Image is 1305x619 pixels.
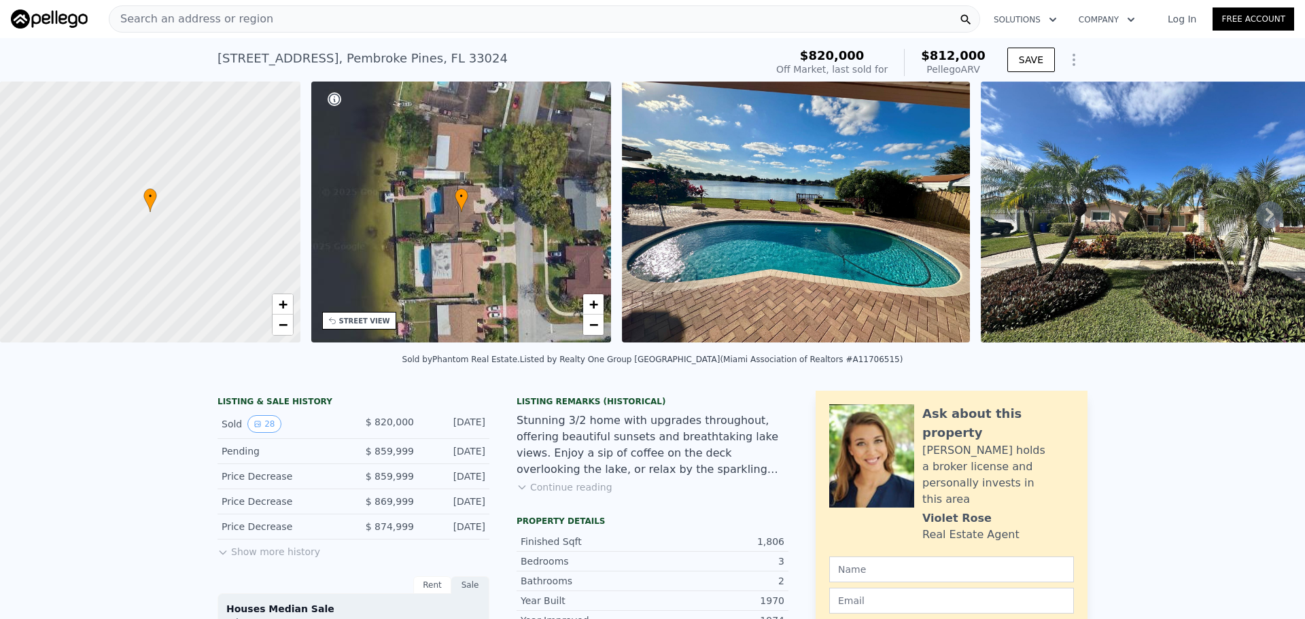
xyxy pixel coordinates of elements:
div: Price Decrease [222,520,343,533]
div: 1,806 [652,535,784,548]
a: Zoom in [583,294,604,315]
input: Email [829,588,1074,614]
span: $812,000 [921,48,986,63]
span: + [589,296,598,313]
span: $ 869,999 [366,496,414,507]
span: + [278,296,287,313]
div: Bedrooms [521,554,652,568]
img: Sale: 16094218 Parcel: 42262704 [622,82,970,342]
a: Zoom in [273,294,293,315]
a: Zoom out [273,315,293,335]
span: • [143,190,157,202]
span: $820,000 [800,48,865,63]
button: Company [1068,7,1146,32]
div: Sold by Phantom Real Estate . [402,355,520,364]
div: [DATE] [425,444,485,458]
div: Year Built [521,594,652,607]
button: Solutions [983,7,1068,32]
button: View historical data [247,415,281,433]
span: − [589,316,598,333]
span: $ 859,999 [366,471,414,482]
div: 1970 [652,594,784,607]
button: Continue reading [517,480,612,494]
div: Listing Remarks (Historical) [517,396,788,407]
div: • [455,188,468,212]
a: Free Account [1213,7,1294,31]
span: $ 820,000 [366,417,414,427]
span: $ 874,999 [366,521,414,532]
div: Pellego ARV [921,63,986,76]
span: Search an address or region [109,11,273,27]
button: Show Options [1060,46,1087,73]
div: Property details [517,516,788,527]
div: STREET VIEW [339,316,390,326]
img: Pellego [11,10,88,29]
button: SAVE [1007,48,1055,72]
span: − [278,316,287,333]
div: LISTING & SALE HISTORY [217,396,489,410]
div: Sold [222,415,343,433]
div: [DATE] [425,470,485,483]
a: Zoom out [583,315,604,335]
span: • [455,190,468,202]
div: Ask about this property [922,404,1074,442]
div: [DATE] [425,520,485,533]
button: Show more history [217,540,320,559]
div: [DATE] [425,495,485,508]
div: Finished Sqft [521,535,652,548]
div: Price Decrease [222,470,343,483]
div: 3 [652,554,784,568]
div: • [143,188,157,212]
div: Real Estate Agent [922,527,1020,543]
div: Pending [222,444,343,458]
a: Log In [1151,12,1213,26]
div: Sale [451,576,489,594]
div: Houses Median Sale [226,602,481,616]
div: [PERSON_NAME] holds a broker license and personally invests in this area [922,442,1074,508]
input: Name [829,556,1074,582]
div: Bathrooms [521,574,652,588]
div: Rent [413,576,451,594]
div: Violet Rose [922,510,992,527]
div: Stunning 3/2 home with upgrades throughout, offering beautiful sunsets and breathtaking lake view... [517,412,788,478]
span: $ 859,999 [366,446,414,457]
div: 2 [652,574,784,588]
div: Price Decrease [222,495,343,508]
div: [DATE] [425,415,485,433]
div: Off Market, last sold for [776,63,888,76]
div: [STREET_ADDRESS] , Pembroke Pines , FL 33024 [217,49,508,68]
div: Listed by Realty One Group [GEOGRAPHIC_DATA] (Miami Association of Realtors #A11706515) [520,355,903,364]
